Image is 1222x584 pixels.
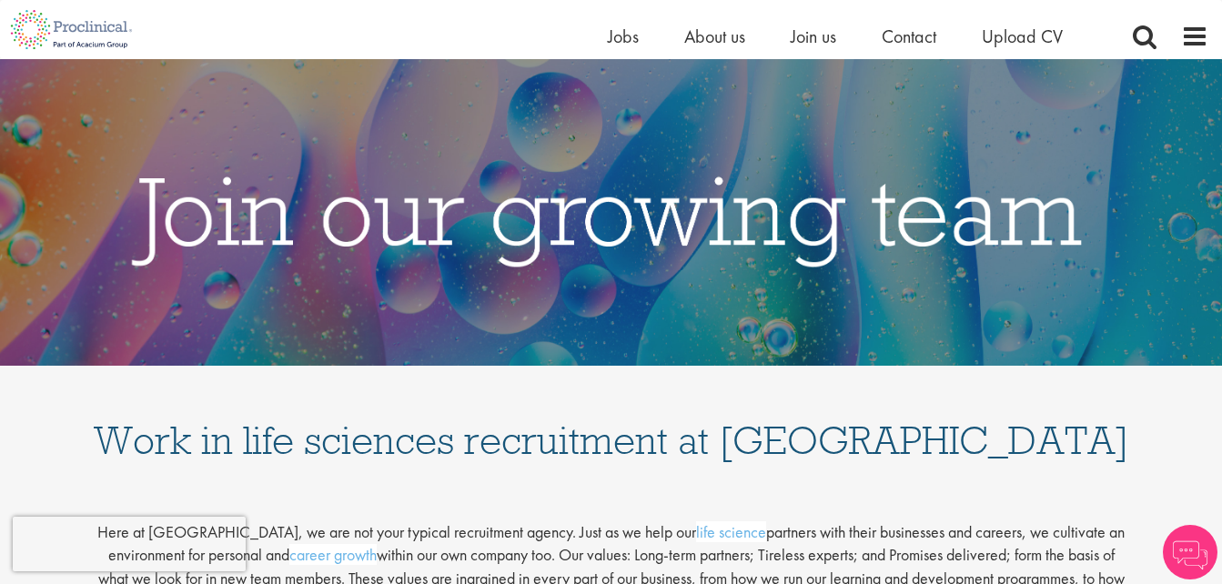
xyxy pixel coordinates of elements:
[1163,525,1217,579] img: Chatbot
[93,384,1130,460] h1: Work in life sciences recruitment at [GEOGRAPHIC_DATA]
[882,25,936,48] a: Contact
[289,544,377,565] a: career growth
[13,517,246,571] iframe: reCAPTCHA
[982,25,1063,48] a: Upload CV
[684,25,745,48] a: About us
[696,521,766,542] a: life science
[608,25,639,48] a: Jobs
[791,25,836,48] a: Join us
